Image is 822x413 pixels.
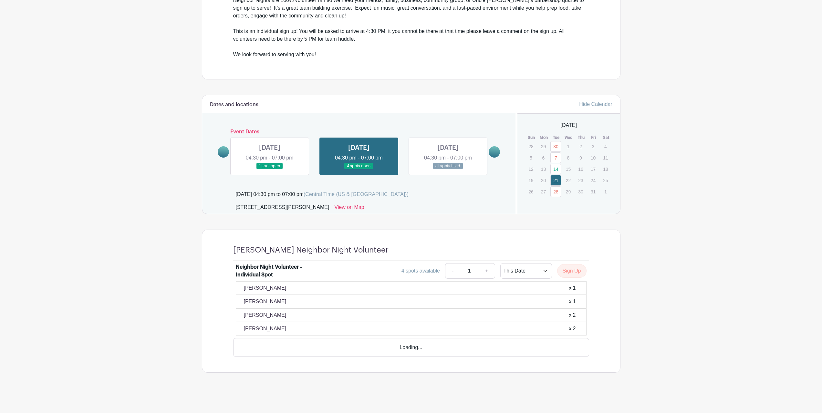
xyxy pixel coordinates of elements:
p: 31 [588,187,598,197]
h6: Event Dates [229,129,489,135]
p: 20 [538,175,549,185]
p: 24 [588,175,598,185]
p: [PERSON_NAME] [244,298,286,305]
a: View on Map [334,203,364,214]
div: x 2 [569,311,576,319]
p: 16 [575,164,586,174]
th: Tue [550,134,563,141]
div: 4 spots available [401,267,440,275]
div: [DATE] 04:30 pm to 07:00 pm [236,191,409,198]
a: 7 [550,152,561,163]
p: 28 [525,141,536,151]
span: [DATE] [561,121,577,129]
p: 1 [600,187,611,197]
th: Sat [600,134,612,141]
p: 4 [600,141,611,151]
p: [PERSON_NAME] [244,311,286,319]
p: 2 [575,141,586,151]
p: [PERSON_NAME] [244,325,286,333]
p: 26 [525,187,536,197]
p: 1 [563,141,574,151]
p: 18 [600,164,611,174]
th: Mon [538,134,550,141]
p: [PERSON_NAME] [244,284,286,292]
p: 15 [563,164,574,174]
p: 12 [525,164,536,174]
p: 8 [563,153,574,163]
th: Wed [563,134,575,141]
h4: [PERSON_NAME] Neighbor Night Volunteer [233,245,389,255]
th: Fri [588,134,600,141]
a: 14 [550,164,561,174]
a: + [479,263,495,279]
a: - [445,263,460,279]
p: 22 [563,175,574,185]
p: 19 [525,175,536,185]
div: x 1 [569,298,576,305]
div: [STREET_ADDRESS][PERSON_NAME] [236,203,329,214]
p: 6 [538,153,549,163]
div: Loading... [233,338,589,357]
th: Sun [525,134,538,141]
p: 10 [588,153,598,163]
a: 30 [550,141,561,152]
h6: Dates and locations [210,102,258,108]
p: 17 [588,164,598,174]
p: 30 [575,187,586,197]
th: Thu [575,134,588,141]
p: 23 [575,175,586,185]
p: 9 [575,153,586,163]
div: x 2 [569,325,576,333]
a: 21 [550,175,561,186]
p: 29 [563,187,574,197]
a: 28 [550,186,561,197]
p: 25 [600,175,611,185]
p: 3 [588,141,598,151]
span: (Central Time (US & [GEOGRAPHIC_DATA])) [304,191,409,197]
div: x 1 [569,284,576,292]
div: Neighbor Night Volunteer - Individual Spot [236,263,316,279]
p: 5 [525,153,536,163]
p: 27 [538,187,549,197]
p: 29 [538,141,549,151]
button: Sign Up [557,264,587,278]
a: Hide Calendar [579,101,612,107]
p: 13 [538,164,549,174]
p: 11 [600,153,611,163]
